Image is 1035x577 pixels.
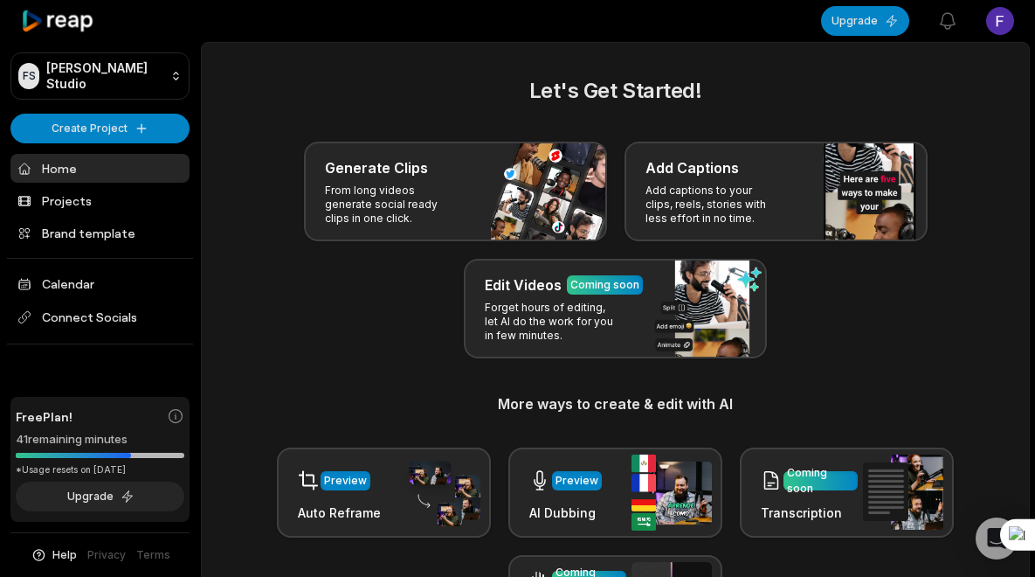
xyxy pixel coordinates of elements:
[485,301,620,343] p: Forget hours of editing, let AI do the work for you in few minutes.
[555,473,598,489] div: Preview
[31,547,77,563] button: Help
[87,547,126,563] a: Privacy
[863,455,943,530] img: transcription.png
[821,6,909,36] button: Upgrade
[10,154,190,183] a: Home
[787,465,854,497] div: Coming soon
[46,60,163,92] p: [PERSON_NAME] Studio
[570,277,639,293] div: Coming soon
[325,157,428,178] h3: Generate Clips
[10,186,190,215] a: Projects
[10,219,190,247] a: Brand template
[324,473,367,489] div: Preview
[223,393,1008,414] h3: More ways to create & edit with AI
[136,547,170,563] a: Terms
[16,431,184,448] div: 41 remaining minutes
[16,482,184,511] button: Upgrade
[400,459,480,527] img: auto_reframe.png
[761,504,858,522] h3: Transcription
[325,184,460,226] p: From long videos generate social ready clips in one click.
[10,302,190,333] span: Connect Socials
[223,75,1008,107] h2: Let's Get Started!
[10,269,190,298] a: Calendar
[18,63,39,89] div: FS
[645,184,781,226] p: Add captions to your clips, reels, stories with less effort in no time.
[16,463,184,476] div: *Usage resets on [DATE]
[52,547,77,563] span: Help
[298,504,381,522] h3: Auto Reframe
[485,275,562,295] h3: Edit Videos
[529,504,602,522] h3: AI Dubbing
[631,455,712,531] img: ai_dubbing.png
[10,114,190,143] button: Create Project
[976,518,1018,560] div: Open Intercom Messenger
[16,407,72,426] span: Free Plan!
[645,157,739,178] h3: Add Captions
